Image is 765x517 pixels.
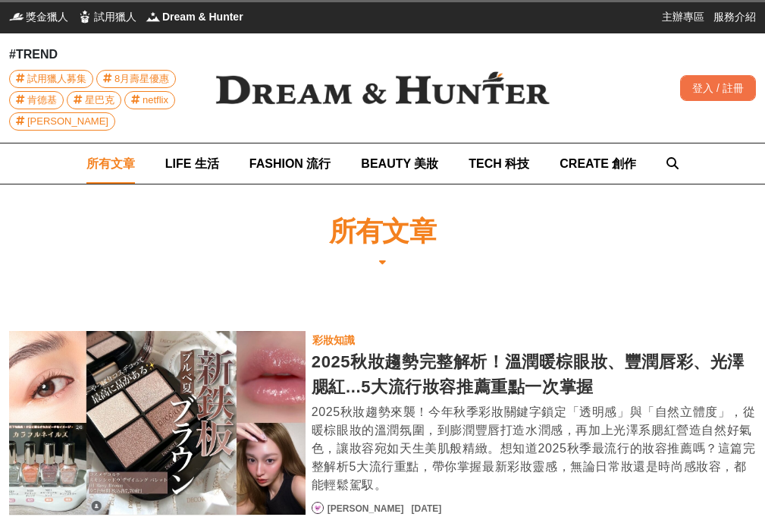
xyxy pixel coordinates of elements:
[9,9,68,24] a: 獎金獵人獎金獵人
[9,112,115,131] a: [PERSON_NAME]
[9,331,306,515] a: 2025秋妝趨勢完整解析！溫潤暖棕眼妝、豐潤唇彩、光澤腮紅...5大流行妝容推薦重點一次掌握
[312,403,756,494] div: 2025秋妝趨勢來襲！今年秋季彩妝關鍵字鎖定「透明感」與「自然立體度」，從暖棕眼妝的溫潤氛圍，到膨潤豐唇打造水潤感，再加上光澤系腮紅營造自然好氣色，讓妝容宛如天生美肌般精緻。想知道2025秋季最...
[680,75,756,101] div: 登入 / 註冊
[196,52,569,125] img: Dream & Hunter
[27,113,108,130] span: [PERSON_NAME]
[86,143,135,184] a: 所有文章
[9,70,93,88] a: 試用獵人募集
[713,9,756,24] a: 服務介紹
[312,503,323,513] img: Avatar
[249,157,331,170] span: FASHION 流行
[27,71,86,87] span: 試用獵人募集
[9,91,64,109] a: 肯德基
[165,143,219,184] a: LIFE 生活
[94,9,136,24] span: 試用獵人
[329,215,437,247] h1: 所有文章
[312,331,356,349] a: 彩妝知識
[114,71,169,87] span: 8月壽星優惠
[67,91,121,109] a: 星巴克
[124,91,175,109] a: netflix
[560,157,636,170] span: CREATE 創作
[165,157,219,170] span: LIFE 生活
[312,349,756,399] div: 2025秋妝趨勢完整解析！溫潤暖棕眼妝、豐潤唇彩、光澤腮紅...5大流行妝容推薦重點一次掌握
[249,143,331,184] a: FASHION 流行
[162,9,243,24] span: Dream & Hunter
[146,9,243,24] a: Dream & HunterDream & Hunter
[9,46,196,64] div: #TREND
[312,502,324,514] a: Avatar
[328,502,404,515] a: [PERSON_NAME]
[86,157,135,170] span: 所有文章
[143,92,168,109] span: netflix
[146,9,161,24] img: Dream & Hunter
[27,92,57,109] span: 肯德基
[411,502,441,515] div: [DATE]
[85,92,114,109] span: 星巴克
[361,157,438,170] span: BEAUTY 美妝
[361,143,438,184] a: BEAUTY 美妝
[96,70,176,88] a: 8月壽星優惠
[312,349,756,494] a: 2025秋妝趨勢完整解析！溫潤暖棕眼妝、豐潤唇彩、光澤腮紅...5大流行妝容推薦重點一次掌握2025秋妝趨勢來襲！今年秋季彩妝關鍵字鎖定「透明感」與「自然立體度」，從暖棕眼妝的溫潤氛圍，到膨潤豐...
[312,332,355,348] div: 彩妝知識
[560,143,636,184] a: CREATE 創作
[469,143,529,184] a: TECH 科技
[469,157,529,170] span: TECH 科技
[9,9,24,24] img: 獎金獵人
[662,9,704,24] a: 主辦專區
[77,9,136,24] a: 試用獵人試用獵人
[26,9,68,24] span: 獎金獵人
[77,9,92,24] img: 試用獵人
